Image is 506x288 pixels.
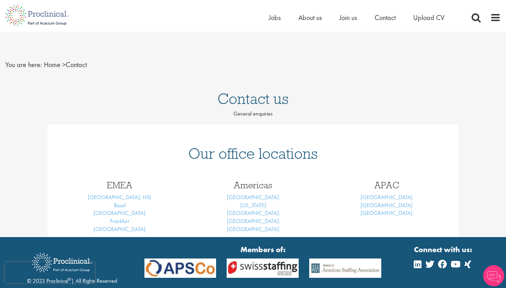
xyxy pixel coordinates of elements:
div: © 2023 Proclinical | All Rights Reserved [27,248,117,285]
a: Jobs [269,13,281,22]
a: [GEOGRAPHIC_DATA] [361,194,413,201]
span: > [62,60,66,69]
img: APSCo [304,258,387,277]
a: Join us [339,13,357,22]
a: [GEOGRAPHIC_DATA] [227,225,279,233]
a: Frankfurt [110,217,129,225]
a: [US_STATE] [240,202,266,209]
a: Basel [114,202,125,209]
a: [GEOGRAPHIC_DATA] [361,202,413,209]
h3: EMEA [58,181,181,190]
img: APSCo [221,258,304,277]
img: Proclinical Recruitment [27,248,97,277]
h3: APAC [325,181,448,190]
a: [GEOGRAPHIC_DATA] [227,217,279,225]
h3: Americas [192,181,314,190]
a: [GEOGRAPHIC_DATA] [227,209,279,217]
a: [GEOGRAPHIC_DATA], HQ [88,194,151,201]
span: You are here: [5,60,42,69]
iframe: reCAPTCHA [5,262,95,283]
a: [GEOGRAPHIC_DATA] [93,225,145,233]
a: About us [298,13,322,22]
img: Chatbot [483,265,504,286]
img: APSCo [139,258,222,277]
strong: Members of: [144,244,382,255]
h1: Our office locations [58,146,448,161]
a: [GEOGRAPHIC_DATA] [93,209,145,217]
a: Contact [375,13,396,22]
a: [GEOGRAPHIC_DATA] [361,209,413,217]
strong: Connect with us: [414,244,474,255]
a: [GEOGRAPHIC_DATA] [227,194,279,201]
a: breadcrumb link to Home [44,60,60,69]
a: Upload CV [413,13,445,22]
span: Contact [44,60,87,69]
